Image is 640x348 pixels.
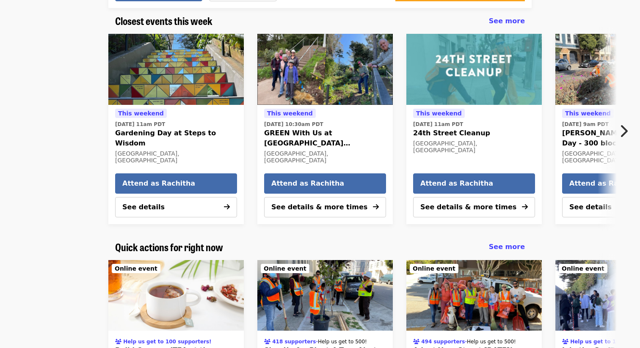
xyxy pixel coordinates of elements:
[257,260,393,331] a: Sign Up for Plant-A-Tree Alerts
[489,17,525,25] span: See more
[413,108,535,156] a: See details for "24th Street Cleanup"
[489,242,525,252] a: See more
[413,140,535,154] div: [GEOGRAPHIC_DATA], [GEOGRAPHIC_DATA]
[108,260,244,331] a: Build CommuniTEA at the Street Tree Nursery
[271,178,379,189] span: Attend as Rachitha
[108,34,244,105] a: Gardening Day at Steps to Wisdom
[413,336,516,345] div: ·
[569,203,612,211] span: See details
[122,178,230,189] span: Attend as Rachitha
[420,203,516,211] span: See details & more times
[115,197,237,217] button: See details
[420,178,528,189] span: Attend as Rachitha
[115,173,237,194] button: Attend as Rachitha
[118,110,164,117] span: This weekend
[115,339,121,345] i: users icon
[108,34,244,105] img: Gardening Day at Steps to Wisdom organized by SF Public Works
[619,123,628,139] i: chevron-right icon
[115,241,223,253] a: Quick actions for right now
[413,339,419,345] i: users icon
[264,150,386,164] div: [GEOGRAPHIC_DATA], [GEOGRAPHIC_DATA]
[257,34,393,105] a: GREEN With Us at Upper Esmeralda Stairway Garden
[108,15,532,27] div: Closest events this week
[565,110,611,117] span: This weekend
[562,265,604,272] span: Online event
[108,241,532,253] div: Quick actions for right now
[115,239,223,254] span: Quick actions for right now
[115,121,165,128] time: [DATE] 11am PDT
[264,197,386,217] button: See details & more times
[257,34,393,105] img: GREEN With Us at Upper Esmeralda Stairway Garden organized by SF Public Works
[271,203,367,211] span: See details & more times
[264,339,270,345] i: users icon
[562,339,568,345] i: users icon
[612,119,640,143] button: Next item
[318,339,367,345] span: Help us get to 500!
[413,265,455,272] span: Online event
[115,15,212,27] a: Closest events this week
[562,121,609,128] time: [DATE] 9am PDT
[489,16,525,26] a: See more
[272,339,316,345] span: 418 supporters
[373,203,379,211] i: arrow-right icon
[264,108,386,166] a: See details for "GREEN With Us at Upper Esmeralda Stairway Garden"
[267,110,313,117] span: This weekend
[115,108,237,166] a: See details for "Gardening Day at Steps to Wisdom"
[416,110,462,117] span: This weekend
[406,34,542,105] img: 24th Street Cleanup organized by SF Public Works
[413,197,535,217] button: See details & more times
[115,265,157,272] span: Online event
[115,13,212,28] span: Closest events this week
[489,243,525,251] span: See more
[406,260,542,331] img: Adopt Your Street Today! organized by SF Public Works
[123,339,211,345] span: Help us get to 100 supporters!
[413,173,535,194] button: Attend as Rachitha
[467,339,516,345] span: Help us get to 500!
[108,260,244,331] img: Build CommuniTEA at the Street Tree Nursery organized by SF Public Works
[115,128,237,148] span: Gardening Day at Steps to Wisdom
[522,203,528,211] i: arrow-right icon
[413,121,463,128] time: [DATE] 11am PDT
[115,150,237,164] div: [GEOGRAPHIC_DATA], [GEOGRAPHIC_DATA]
[264,336,367,345] div: ·
[406,34,542,105] a: 24th Street Cleanup
[421,339,465,345] span: 494 supporters
[264,121,323,128] time: [DATE] 10:30am PDT
[122,203,165,211] span: See details
[264,265,306,272] span: Online event
[264,128,386,148] span: GREEN With Us at [GEOGRAPHIC_DATA][PERSON_NAME]
[257,260,393,331] img: Sign Up for Plant-A-Tree Alerts organized by SF Public Works
[413,128,535,138] span: 24th Street Cleanup
[224,203,230,211] i: arrow-right icon
[264,173,386,194] button: Attend as Rachitha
